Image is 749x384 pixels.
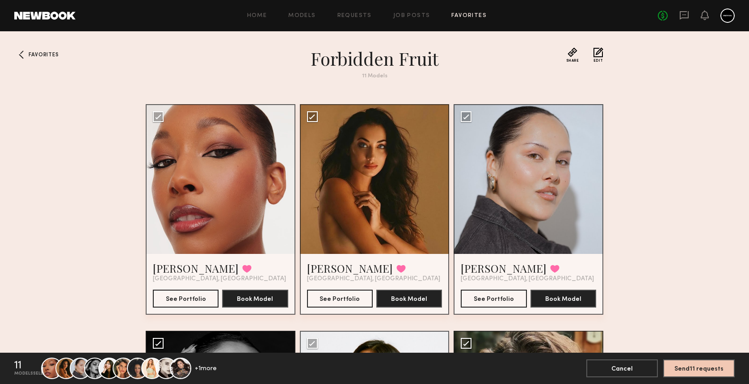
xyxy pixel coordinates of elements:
[29,52,59,58] span: Favorites
[195,366,217,372] div: + 1 more
[307,261,393,275] a: [PERSON_NAME]
[222,295,288,302] a: Book Model
[337,13,372,19] a: Requests
[663,359,735,377] button: Send11 requests
[14,360,21,371] div: 11
[586,359,658,377] button: Cancel
[288,13,316,19] a: Models
[566,59,579,63] span: Share
[214,73,535,79] div: 11 Models
[530,290,596,308] button: Book Model
[566,47,579,63] button: Share
[153,275,286,283] span: [GEOGRAPHIC_DATA], [GEOGRAPHIC_DATA]
[14,371,55,376] div: models selected
[307,275,440,283] span: [GEOGRAPHIC_DATA], [GEOGRAPHIC_DATA]
[307,290,373,308] button: See Portfolio
[214,47,535,70] h1: Forbidden Fruit
[153,261,239,275] a: [PERSON_NAME]
[461,275,594,283] span: [GEOGRAPHIC_DATA], [GEOGRAPHIC_DATA]
[153,290,219,308] button: See Portfolio
[593,47,603,63] button: Edit
[461,290,526,308] button: See Portfolio
[222,290,288,308] button: Book Model
[247,13,267,19] a: Home
[461,261,547,275] a: [PERSON_NAME]
[14,47,29,62] a: Favorites
[376,295,442,302] a: Book Model
[393,13,430,19] a: Job Posts
[530,295,596,302] a: Book Model
[451,13,487,19] a: Favorites
[376,290,442,308] button: Book Model
[593,59,603,63] span: Edit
